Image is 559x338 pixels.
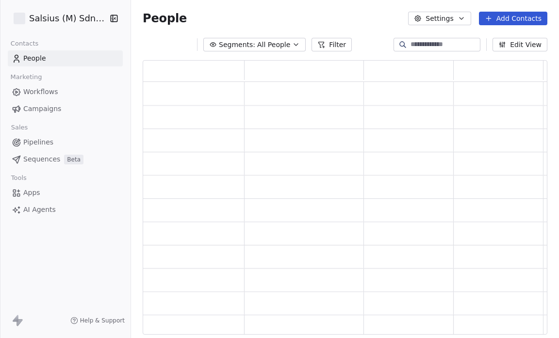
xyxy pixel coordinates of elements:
button: Add Contacts [479,12,547,25]
span: Marketing [6,70,46,84]
span: Workflows [23,87,58,97]
button: Filter [312,38,352,51]
span: Apps [23,188,40,198]
a: Help & Support [70,317,125,324]
a: AI Agents [8,202,123,218]
a: Campaigns [8,101,123,117]
a: Workflows [8,84,123,100]
button: Settings [408,12,471,25]
span: Segments: [219,40,255,50]
a: People [8,50,123,66]
span: Sequences [23,154,60,164]
span: Campaigns [23,104,61,114]
button: Salsius (M) Sdn Bhd [12,10,103,27]
span: People [143,11,187,26]
span: Beta [64,155,83,164]
button: Edit View [493,38,547,51]
span: All People [257,40,290,50]
a: Pipelines [8,134,123,150]
span: Tools [7,171,31,185]
span: Sales [7,120,32,135]
span: People [23,53,46,64]
a: SequencesBeta [8,151,123,167]
span: Contacts [6,36,43,51]
span: Help & Support [80,317,125,324]
a: Apps [8,185,123,201]
span: AI Agents [23,205,56,215]
span: Salsius (M) Sdn Bhd [29,12,107,25]
span: Pipelines [23,137,53,147]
